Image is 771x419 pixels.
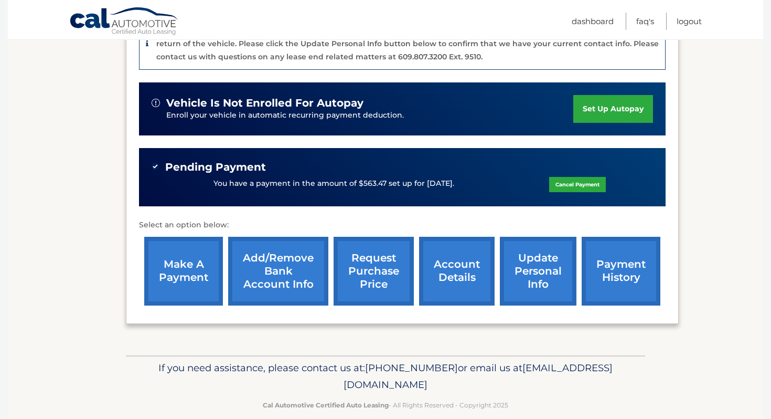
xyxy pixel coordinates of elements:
[166,97,363,110] span: vehicle is not enrolled for autopay
[263,401,389,409] strong: Cal Automotive Certified Auto Leasing
[156,26,659,61] p: The end of your lease is approaching soon. A member of our lease end team will be in touch soon t...
[677,13,702,30] a: Logout
[133,400,638,411] p: - All Rights Reserved - Copyright 2025
[152,99,160,107] img: alert-white.svg
[572,13,614,30] a: Dashboard
[500,237,576,306] a: update personal info
[133,360,638,393] p: If you need assistance, please contact us at: or email us at
[582,237,660,306] a: payment history
[636,13,654,30] a: FAQ's
[419,237,495,306] a: account details
[228,237,328,306] a: Add/Remove bank account info
[334,237,414,306] a: request purchase price
[144,237,223,306] a: make a payment
[549,177,606,192] a: Cancel Payment
[139,219,666,232] p: Select an option below:
[69,7,179,37] a: Cal Automotive
[166,110,573,121] p: Enroll your vehicle in automatic recurring payment deduction.
[152,163,159,170] img: check-green.svg
[365,362,458,374] span: [PHONE_NUMBER]
[213,178,454,190] p: You have a payment in the amount of $563.47 set up for [DATE].
[573,95,653,123] a: set up autopay
[165,161,266,174] span: Pending Payment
